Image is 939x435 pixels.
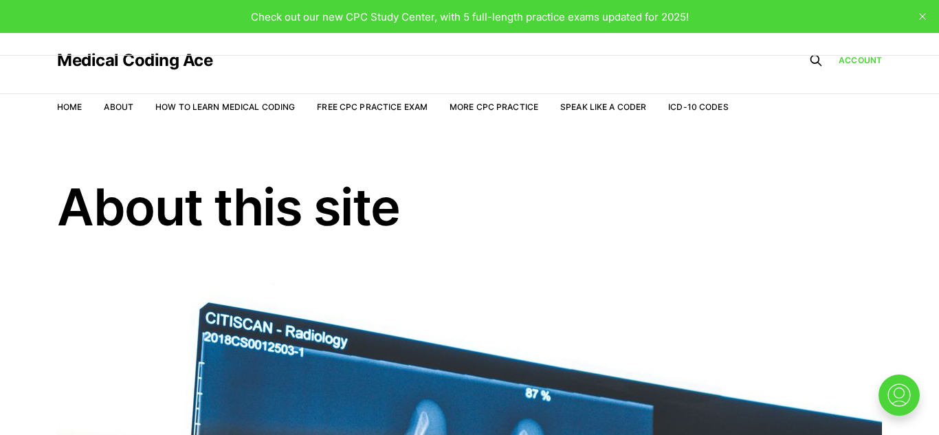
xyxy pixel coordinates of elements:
a: Home [57,102,82,112]
iframe: portal-trigger [867,368,939,435]
a: More CPC Practice [450,102,538,112]
a: How to Learn Medical Coding [155,102,295,112]
button: close [912,5,934,27]
h1: About this site [57,181,882,232]
a: Speak Like a Coder [560,102,646,112]
a: ICD-10 Codes [668,102,728,112]
span: Check out our new CPC Study Center, with 5 full-length practice exams updated for 2025! [251,10,689,23]
a: About [104,102,133,112]
a: Account [839,54,882,67]
a: Medical Coding Ace [57,52,212,69]
a: Free CPC Practice Exam [317,102,428,112]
